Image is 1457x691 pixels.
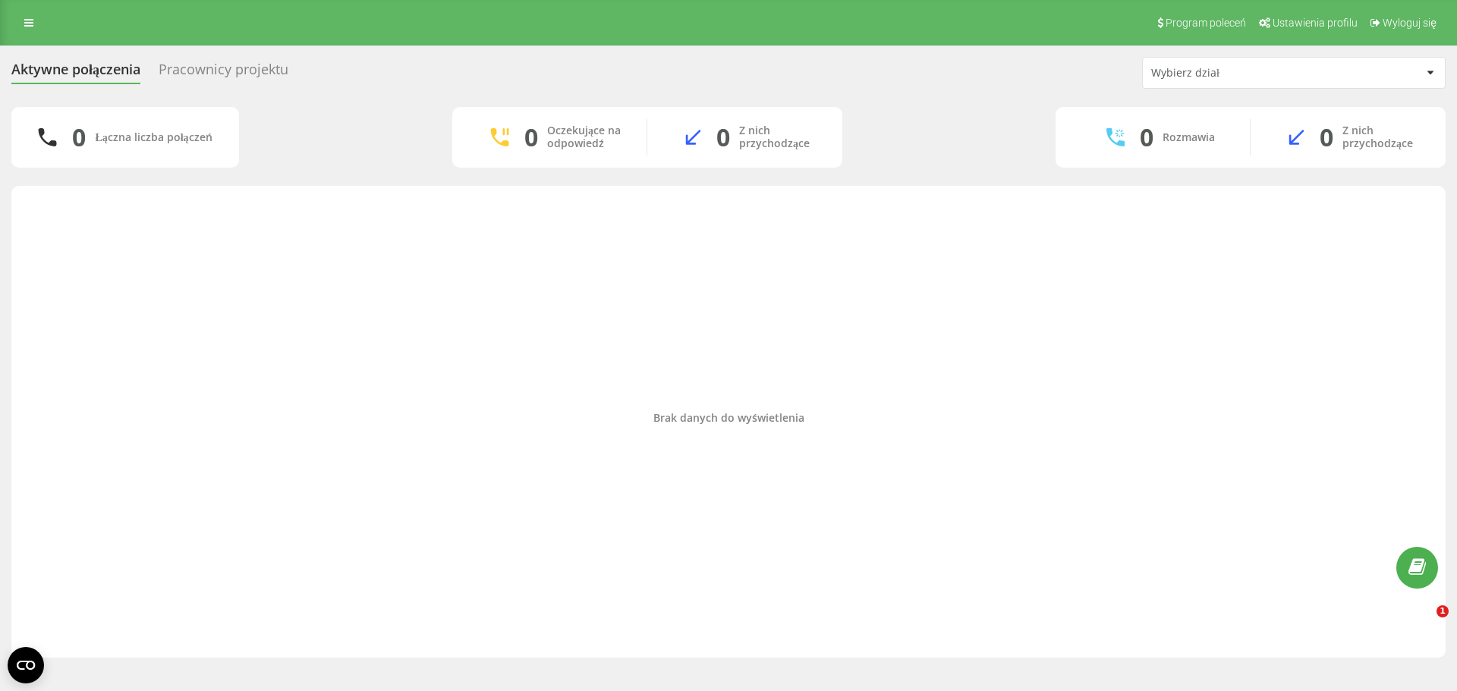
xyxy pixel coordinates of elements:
span: 1 [1437,605,1449,617]
div: Oczekujące na odpowiedź [547,124,624,150]
iframe: Intercom live chat [1405,605,1442,642]
div: Aktywne połączenia [11,61,140,85]
div: 0 [716,123,730,152]
div: Wybierz dział [1151,67,1333,80]
span: Program poleceń [1166,17,1246,29]
span: Wyloguj się [1383,17,1437,29]
button: Open CMP widget [8,647,44,683]
div: Z nich przychodzące [739,124,820,150]
div: 0 [1320,123,1333,152]
div: 0 [524,123,538,152]
div: Brak danych do wyświetlenia [24,412,1433,425]
div: 0 [1140,123,1153,152]
div: Łączna liczba połączeń [95,131,212,144]
div: Z nich przychodzące [1342,124,1423,150]
div: 0 [72,123,86,152]
div: Rozmawia [1163,131,1215,144]
span: Ustawienia profilu [1273,17,1358,29]
div: Pracownicy projektu [159,61,288,85]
